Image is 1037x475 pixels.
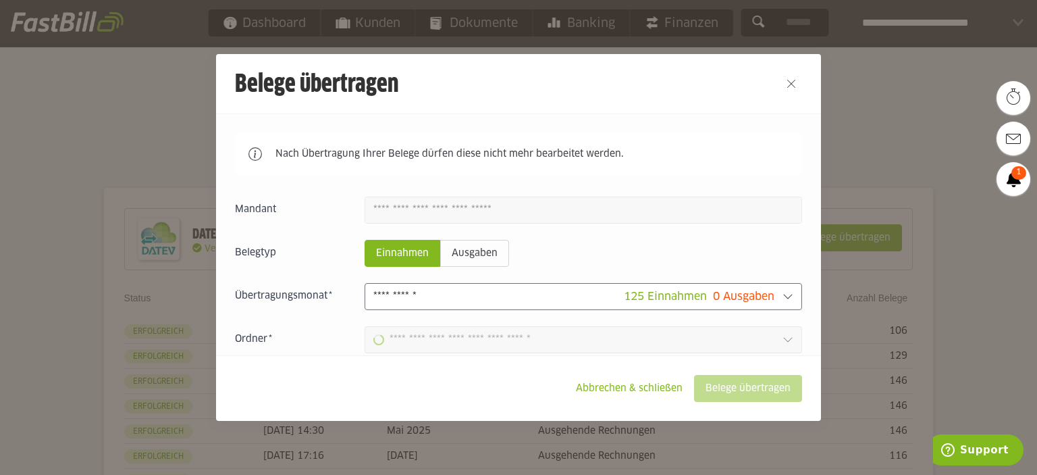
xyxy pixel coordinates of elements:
[1011,166,1026,180] span: 1
[624,291,707,302] span: 125 Einnahmen
[564,375,694,402] sl-button: Abbrechen & schließen
[713,291,774,302] span: 0 Ausgaben
[996,162,1030,196] a: 1
[694,375,802,402] sl-button: Belege übertragen
[365,240,440,267] sl-radio-button: Einnahmen
[440,240,509,267] sl-radio-button: Ausgaben
[933,434,1023,468] iframe: Öffnet ein Widget, in dem Sie weitere Informationen finden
